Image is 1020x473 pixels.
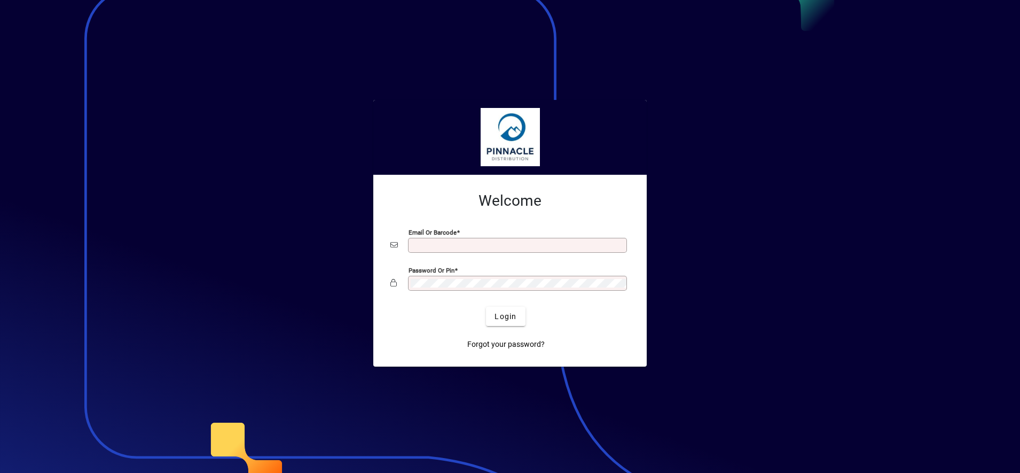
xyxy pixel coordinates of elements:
span: Login [495,311,516,322]
span: Forgot your password? [467,339,545,350]
mat-label: Password or Pin [409,267,454,274]
a: Forgot your password? [463,335,549,354]
button: Login [486,307,525,326]
mat-label: Email or Barcode [409,229,457,236]
h2: Welcome [390,192,630,210]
